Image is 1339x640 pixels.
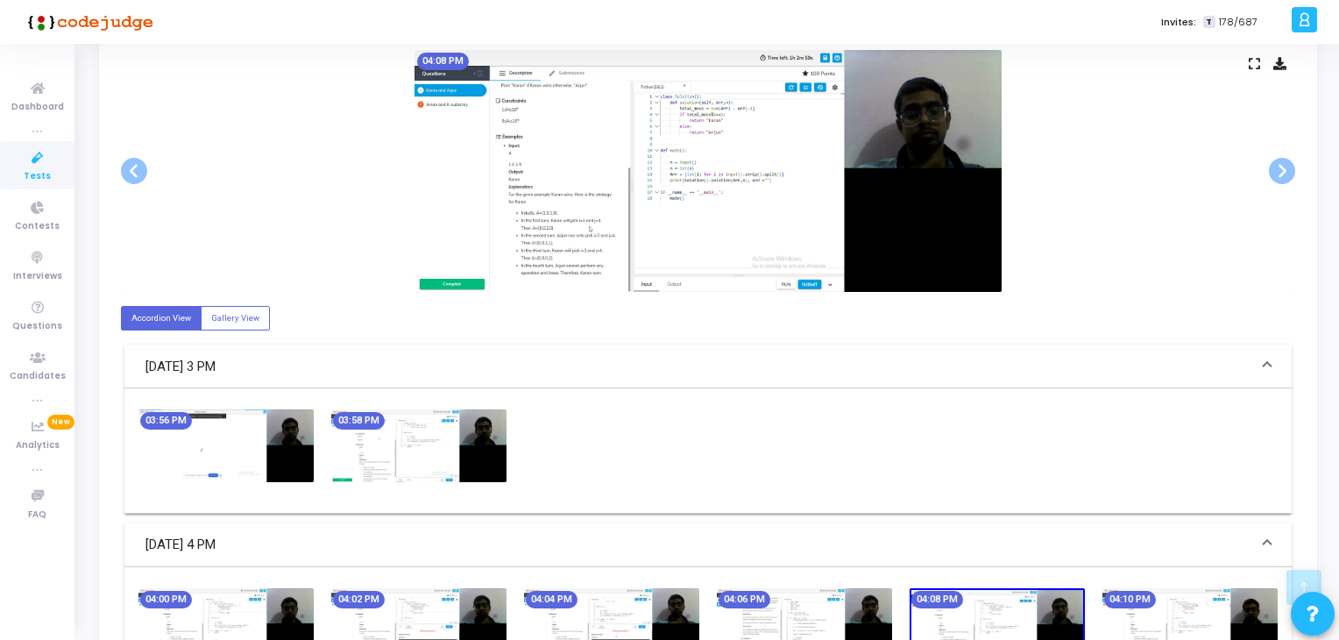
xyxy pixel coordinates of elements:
[16,438,60,453] span: Analytics
[526,591,577,608] mat-chip: 04:04 PM
[10,369,66,384] span: Candidates
[11,100,64,115] span: Dashboard
[124,388,1292,512] div: [DATE] 3 PM
[145,357,1250,377] mat-panel-title: [DATE] 3 PM
[24,169,51,184] span: Tests
[1203,16,1215,29] span: T
[911,591,963,608] mat-chip: 04:08 PM
[28,508,46,523] span: FAQ
[1219,15,1258,30] span: 178/687
[12,319,62,334] span: Questions
[719,591,770,608] mat-chip: 04:06 PM
[333,412,385,430] mat-chip: 03:58 PM
[138,409,314,481] img: screenshot-1759228009965.jpeg
[47,415,74,430] span: New
[13,269,62,284] span: Interviews
[124,523,1292,567] mat-expansion-panel-header: [DATE] 4 PM
[15,219,60,234] span: Contests
[333,591,385,608] mat-chip: 04:02 PM
[414,50,1002,292] img: screenshot-1759228730447.jpeg
[140,412,192,430] mat-chip: 03:56 PM
[201,306,270,330] label: Gallery View
[121,306,202,330] label: Accordion View
[1161,15,1196,30] label: Invites:
[124,345,1292,388] mat-expansion-panel-header: [DATE] 3 PM
[140,591,192,608] mat-chip: 04:00 PM
[417,53,469,70] mat-chip: 04:08 PM
[22,4,153,39] img: logo
[1104,591,1156,608] mat-chip: 04:10 PM
[145,535,1250,555] mat-panel-title: [DATE] 4 PM
[331,409,507,481] img: screenshot-1759228130420.jpeg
